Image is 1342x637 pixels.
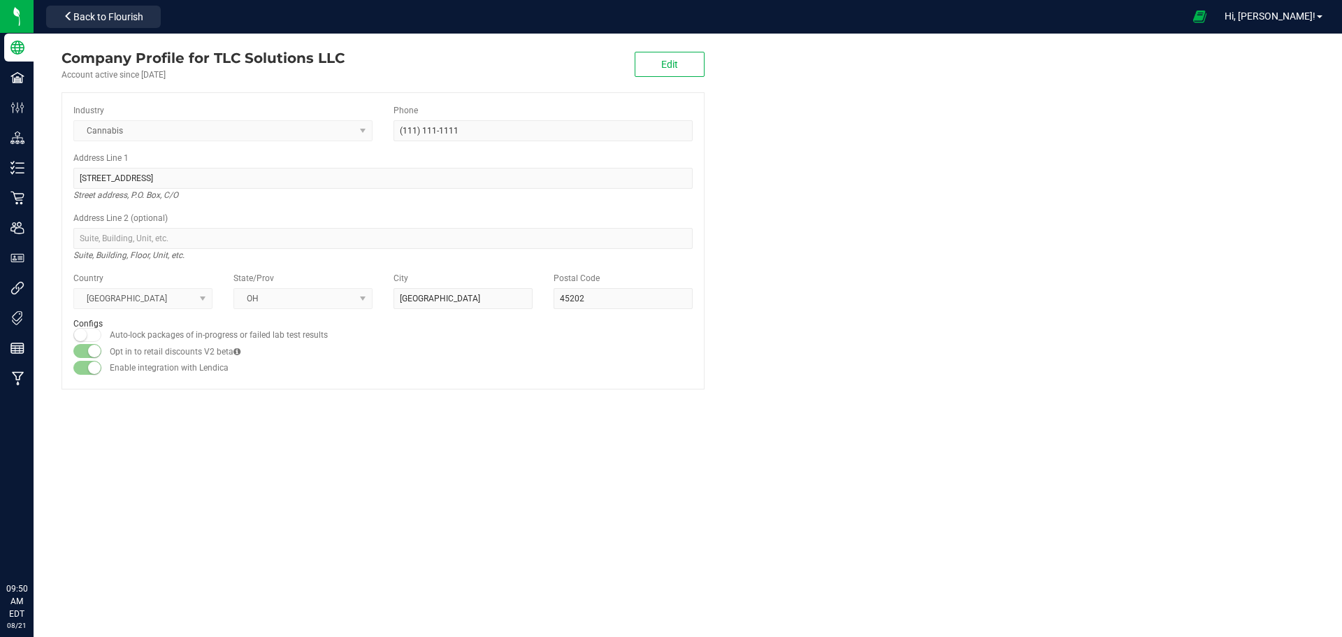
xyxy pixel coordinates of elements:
input: Postal Code [554,288,693,309]
span: Hi, [PERSON_NAME]! [1225,10,1315,22]
span: Open Ecommerce Menu [1184,3,1215,30]
label: Address Line 1 [73,152,129,164]
label: Enable integration with Lendica [110,362,229,374]
span: Edit [661,59,678,70]
inline-svg: Configuration [10,101,24,115]
label: Opt in to retail discounts V2 beta [110,345,240,358]
input: Suite, Building, Unit, etc. [73,228,693,249]
label: State/Prov [233,272,274,285]
inline-svg: Integrations [10,281,24,295]
h2: Configs [73,320,693,329]
label: Address Line 2 (optional) [73,212,168,224]
inline-svg: Retail [10,191,24,205]
i: Street address, P.O. Box, C/O [73,187,178,203]
input: (123) 456-7890 [394,120,693,141]
p: 09:50 AM EDT [6,582,27,620]
inline-svg: Company [10,41,24,55]
inline-svg: User Roles [10,251,24,265]
label: Postal Code [554,272,600,285]
div: TLC Solutions LLC [62,48,345,69]
button: Back to Flourish [46,6,161,28]
inline-svg: Reports [10,341,24,355]
inline-svg: Facilities [10,71,24,85]
inline-svg: Distribution [10,131,24,145]
div: Account active since [DATE] [62,69,345,81]
label: City [394,272,408,285]
inline-svg: Inventory [10,161,24,175]
inline-svg: Users [10,221,24,235]
inline-svg: Manufacturing [10,371,24,385]
span: Back to Flourish [73,11,143,22]
p: 08/21 [6,620,27,631]
input: Address [73,168,693,189]
label: Country [73,272,103,285]
label: Phone [394,104,418,117]
input: City [394,288,533,309]
label: Industry [73,104,104,117]
label: Auto-lock packages of in-progress or failed lab test results [110,329,328,341]
inline-svg: Tags [10,311,24,325]
button: Edit [635,52,705,77]
i: Suite, Building, Floor, Unit, etc. [73,247,185,264]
